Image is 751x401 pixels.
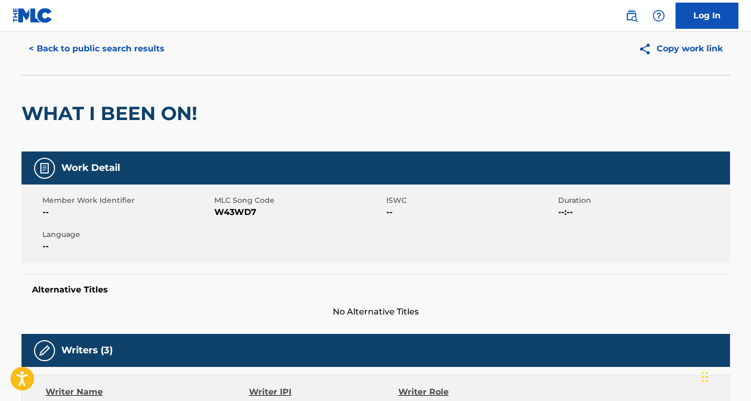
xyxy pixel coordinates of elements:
span: No Alternative Titles [21,306,730,318]
div: Help [648,5,669,26]
img: search [625,9,638,22]
span: -- [42,240,212,253]
span: W43WD7 [214,206,384,219]
span: Member Work Identifier [42,195,212,206]
div: Writer IPI [249,386,398,398]
span: MLC Song Code [214,195,384,206]
h5: Work Detail [61,162,120,174]
img: Work Detail [38,162,51,175]
h2: WHAT I BEEN ON! [21,102,202,125]
h5: Alternative Titles [32,285,720,295]
span: Language [42,229,212,240]
h5: Writers (3) [61,344,113,356]
a: Public Search [621,5,642,26]
span: -- [386,206,556,219]
span: -- [42,206,212,219]
span: ISWC [386,195,556,206]
button: Copy work link [631,36,730,62]
div: Drag [702,361,708,393]
img: MLC Logo [13,8,53,23]
iframe: Chat Widget [699,351,751,401]
span: --:-- [558,206,727,219]
img: Copy work link [638,42,657,56]
img: help [652,9,665,22]
div: Writer Role [398,386,534,398]
div: Writer Name [46,386,249,398]
span: Duration [558,195,727,206]
button: < Back to public search results [21,36,172,62]
a: Log In [676,3,738,29]
img: Writers [38,344,51,357]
